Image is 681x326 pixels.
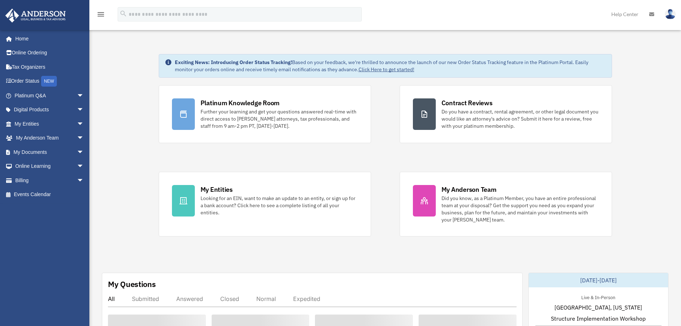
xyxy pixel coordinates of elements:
a: Tax Organizers [5,60,95,74]
span: arrow_drop_down [77,117,91,131]
div: Closed [220,295,239,302]
a: Billingarrow_drop_down [5,173,95,188]
a: Digital Productsarrow_drop_down [5,103,95,117]
div: All [108,295,115,302]
div: Further your learning and get your questions answered real-time with direct access to [PERSON_NAM... [201,108,358,130]
div: Did you know, as a Platinum Member, you have an entire professional team at your disposal? Get th... [441,195,599,223]
img: User Pic [665,9,676,19]
img: Anderson Advisors Platinum Portal [3,9,68,23]
a: My Anderson Teamarrow_drop_down [5,131,95,145]
div: NEW [41,76,57,87]
div: Submitted [132,295,159,302]
div: My Questions [108,279,156,289]
a: Order StatusNEW [5,74,95,89]
span: arrow_drop_down [77,173,91,188]
a: menu [97,13,105,19]
div: [DATE]-[DATE] [529,273,668,287]
span: arrow_drop_down [77,88,91,103]
a: Platinum Knowledge Room Further your learning and get your questions answered real-time with dire... [159,85,371,143]
a: Platinum Q&Aarrow_drop_down [5,88,95,103]
div: Contract Reviews [441,98,493,107]
span: arrow_drop_down [77,159,91,174]
a: Click Here to get started! [359,66,414,73]
div: Looking for an EIN, want to make an update to an entity, or sign up for a bank account? Click her... [201,195,358,216]
div: Platinum Knowledge Room [201,98,280,107]
strong: Exciting News: Introducing Order Status Tracking! [175,59,292,65]
div: Answered [176,295,203,302]
span: arrow_drop_down [77,103,91,117]
span: arrow_drop_down [77,131,91,146]
a: My Anderson Team Did you know, as a Platinum Member, you have an entire professional team at your... [400,172,612,237]
a: Events Calendar [5,188,95,202]
span: Structure Implementation Workshop [551,314,646,323]
span: arrow_drop_down [77,145,91,160]
div: Expedited [293,295,320,302]
div: Live & In-Person [576,293,621,301]
a: Online Ordering [5,46,95,60]
div: Do you have a contract, rental agreement, or other legal document you would like an attorney's ad... [441,108,599,130]
a: Online Learningarrow_drop_down [5,159,95,174]
i: menu [97,10,105,19]
div: My Anderson Team [441,185,497,194]
a: My Entitiesarrow_drop_down [5,117,95,131]
a: Contract Reviews Do you have a contract, rental agreement, or other legal document you would like... [400,85,612,143]
a: My Entities Looking for an EIN, want to make an update to an entity, or sign up for a bank accoun... [159,172,371,237]
i: search [119,10,127,18]
div: Normal [256,295,276,302]
a: Home [5,31,91,46]
span: [GEOGRAPHIC_DATA], [US_STATE] [554,303,642,312]
div: My Entities [201,185,233,194]
div: Based on your feedback, we're thrilled to announce the launch of our new Order Status Tracking fe... [175,59,606,73]
a: My Documentsarrow_drop_down [5,145,95,159]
